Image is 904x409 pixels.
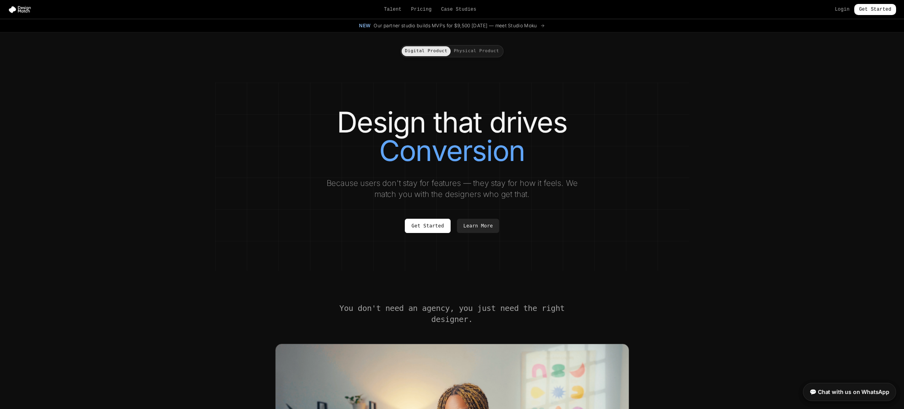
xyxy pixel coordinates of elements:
a: Case Studies [441,6,476,13]
h2: You don't need an agency, you just need the right designer. [338,303,566,325]
img: Design Match [8,6,35,13]
span: Conversion [379,136,525,165]
span: Our partner studio builds MVPs for $9,500 [DATE] — meet Studio Moku [374,23,537,29]
span: New [359,23,370,29]
a: 💬 Chat with us on WhatsApp [803,383,896,401]
a: Login [835,6,849,13]
a: Talent [384,6,402,13]
button: Digital Product [402,46,451,56]
h1: Design that drives [231,108,673,165]
a: Get Started [405,219,451,233]
a: Pricing [411,6,432,13]
a: Get Started [854,4,896,15]
p: Because users don't stay for features — they stay for how it feels. We match you with the designe... [320,178,585,200]
button: Physical Product [451,46,502,56]
a: Learn More [457,219,499,233]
